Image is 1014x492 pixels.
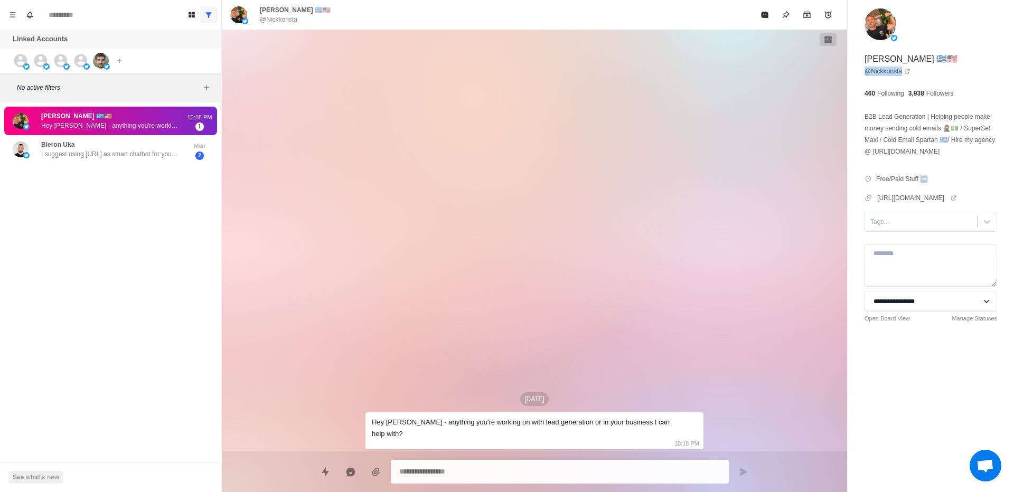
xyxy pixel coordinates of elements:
[926,89,953,98] p: Followers
[877,89,904,98] p: Following
[242,18,248,24] img: picture
[4,6,21,23] button: Menu
[23,152,30,158] img: picture
[195,122,204,131] span: 1
[865,314,910,323] a: Open Board View
[41,111,112,121] p: [PERSON_NAME] 🇬🇷🇺🇸
[41,121,179,130] p: Hey [PERSON_NAME] - anything you're working on with lead generation or in your business I can hel...
[796,4,818,25] button: Archive
[13,113,29,129] img: picture
[8,471,63,484] button: See what's new
[520,392,549,406] p: [DATE]
[21,6,38,23] button: Notifications
[41,149,179,159] p: I suggest using [URL] as smart chatbot for you website.
[260,5,331,15] p: [PERSON_NAME] 🇬🇷🇺🇸
[195,152,204,160] span: 2
[13,141,29,157] img: picture
[113,54,126,67] button: Add account
[970,450,1001,481] div: Open chat
[200,6,217,23] button: Show all conversations
[754,4,775,25] button: Mark as read
[865,67,910,76] a: @Nickkonsta
[13,34,68,44] p: Linked Accounts
[41,140,74,149] p: Bleron Uka
[891,35,897,41] img: picture
[733,461,754,482] button: Send message
[674,438,699,449] p: 10:18 PM
[17,83,200,92] p: No active filters
[876,174,928,184] p: Free/Paid Stuff ➡️
[230,6,247,23] img: picture
[186,141,213,150] p: Mon
[93,53,109,69] img: picture
[365,461,387,482] button: Add media
[952,314,997,323] a: Manage Statuses
[23,63,30,70] img: picture
[315,461,336,482] button: Quick replies
[104,63,110,70] img: picture
[183,6,200,23] button: Board View
[260,15,297,24] p: @Nickkonsta
[372,417,680,440] div: Hey [PERSON_NAME] - anything you're working on with lead generation or in your business I can hel...
[43,63,50,70] img: picture
[63,63,70,70] img: picture
[200,81,213,94] button: Add filters
[877,193,957,203] a: [URL][DOMAIN_NAME]
[908,89,924,98] p: 3,938
[818,4,839,25] button: Add reminder
[83,63,90,70] img: picture
[865,89,875,98] p: 460
[340,461,361,482] button: Reply with AI
[775,4,796,25] button: Pin
[865,111,997,157] p: B2B Lead Generation | Helping people make money sending cold emails 🥷💵 / SuperSet Maxi / Cold Ema...
[23,124,30,130] img: picture
[186,113,213,122] p: 10:18 PM
[865,53,957,65] p: [PERSON_NAME] 🇬🇷🇺🇸
[865,8,896,40] img: picture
